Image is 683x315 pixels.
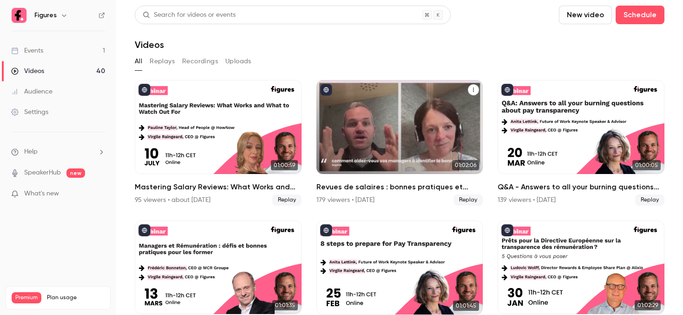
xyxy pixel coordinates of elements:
button: Replays [150,54,175,69]
li: Q&A - Answers to all your burning questions about pay transparency [498,80,664,206]
span: 01:00:05 [632,160,661,170]
span: Replay [272,194,302,206]
li: Mastering Salary Reviews: What Works and What to Watch Out For [135,80,302,206]
a: 01:00:05Q&A - Answers to all your burning questions about pay transparency139 viewers • [DATE]Replay [498,80,664,206]
div: 179 viewers • [DATE] [316,195,374,205]
span: What's new [24,189,59,199]
button: All [135,54,142,69]
img: Figures [12,8,26,23]
li: Revues de salaires : bonnes pratiques et pièges à éviter [316,80,483,206]
span: 01:01:45 [453,301,479,311]
iframe: Noticeable Trigger [94,190,105,198]
a: 01:02:06Revues de salaires : bonnes pratiques et pièges à éviter179 viewers • [DATE]Replay [316,80,483,206]
h6: Figures [34,11,57,20]
span: 01:02:06 [452,160,479,170]
button: published [501,84,513,96]
section: Videos [135,6,664,309]
button: New video [559,6,612,24]
span: Help [24,147,38,157]
button: Schedule [616,6,664,24]
span: Replay [635,194,664,206]
button: published [138,84,151,96]
div: Videos [11,67,44,76]
li: help-dropdown-opener [11,147,105,157]
button: Recordings [182,54,218,69]
h1: Videos [135,39,164,50]
span: Plan usage [47,294,105,302]
button: published [320,224,332,236]
span: Premium [12,292,41,303]
a: SpeakerHub [24,168,61,178]
div: Events [11,46,43,55]
button: published [501,224,513,236]
button: published [138,224,151,236]
button: published [320,84,332,96]
h2: Mastering Salary Reviews: What Works and What to Watch Out For [135,181,302,193]
h2: Revues de salaires : bonnes pratiques et pièges à éviter [316,181,483,193]
h2: Q&A - Answers to all your burning questions about pay transparency [498,181,664,193]
span: new [66,168,85,178]
span: 01:00:59 [271,160,298,170]
a: 01:00:59Mastering Salary Reviews: What Works and What to Watch Out For95 viewers • about [DATE]Re... [135,80,302,206]
span: Replay [453,194,483,206]
span: 01:01:35 [272,300,298,310]
div: Audience [11,87,53,96]
div: 95 viewers • about [DATE] [135,195,210,205]
div: Search for videos or events [143,10,236,20]
button: Uploads [225,54,251,69]
div: 139 viewers • [DATE] [498,195,556,205]
span: 01:02:29 [635,300,661,310]
div: Settings [11,107,48,117]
